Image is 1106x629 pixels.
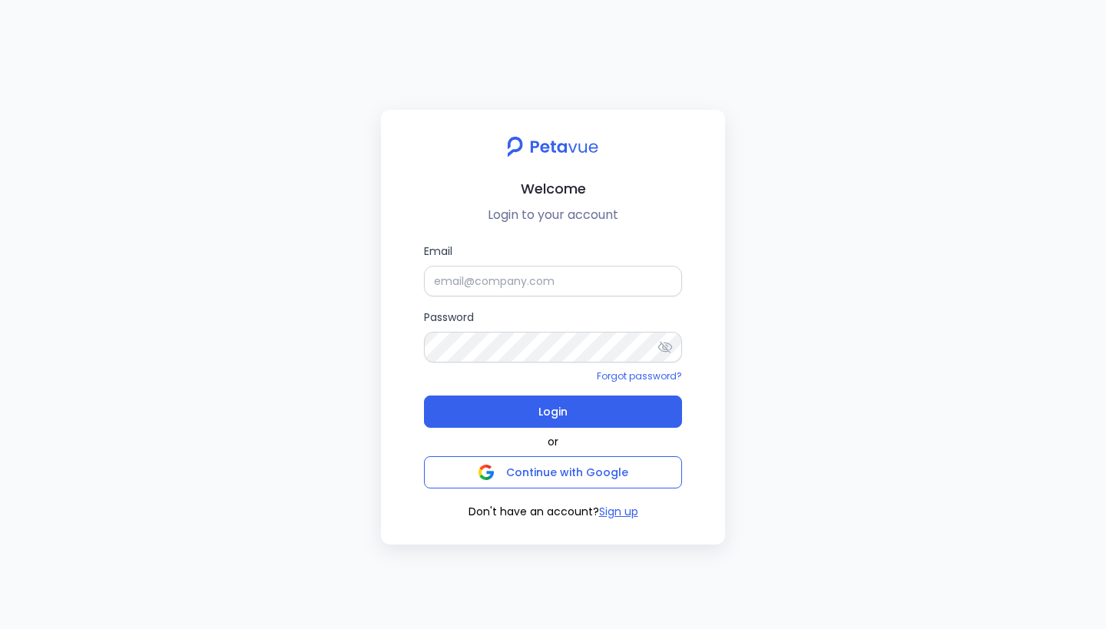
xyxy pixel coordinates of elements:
[497,128,608,165] img: petavue logo
[393,177,713,200] h2: Welcome
[393,206,713,224] p: Login to your account
[424,266,682,296] input: Email
[538,401,568,422] span: Login
[548,434,558,450] span: or
[599,504,638,520] button: Sign up
[424,332,682,363] input: Password
[506,465,628,480] span: Continue with Google
[597,369,682,382] a: Forgot password?
[424,456,682,488] button: Continue with Google
[469,504,599,520] span: Don't have an account?
[424,243,682,296] label: Email
[424,309,682,363] label: Password
[424,396,682,428] button: Login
